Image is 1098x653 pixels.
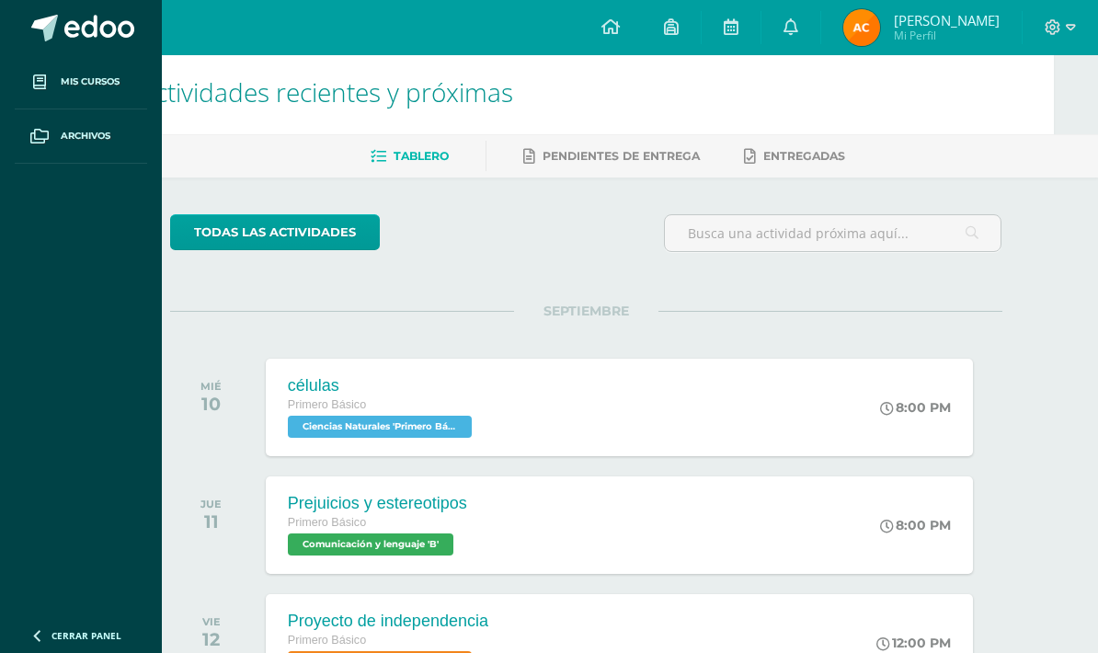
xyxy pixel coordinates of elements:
div: 8:00 PM [880,399,951,416]
a: Mis cursos [15,55,147,109]
span: Primero Básico [288,634,366,647]
span: Pendientes de entrega [543,149,700,163]
div: VIE [202,615,221,628]
div: JUE [200,498,222,510]
div: 10 [200,393,222,415]
div: 12 [202,628,221,650]
span: Entregadas [763,149,845,163]
span: Primero Básico [288,398,366,411]
span: Primero Básico [288,516,366,529]
input: Busca una actividad próxima aquí... [665,215,1001,251]
div: MIÉ [200,380,222,393]
div: células [288,376,476,395]
a: Pendientes de entrega [523,142,700,171]
span: Ciencias Naturales 'Primero Básico B' [288,416,472,438]
span: Archivos [61,129,110,143]
div: 11 [200,510,222,533]
span: Cerrar panel [51,629,121,642]
div: 8:00 PM [880,517,951,533]
span: Actividades recientes y próximas [140,74,513,109]
img: 85d55787d8ca7c7ba4da5f9be61f6ecb.png [843,9,880,46]
a: Archivos [15,109,147,164]
div: 12:00 PM [876,635,951,651]
div: Prejuicios y estereotipos [288,494,467,513]
a: Entregadas [744,142,845,171]
a: todas las Actividades [170,214,380,250]
span: Mis cursos [61,74,120,89]
div: Proyecto de independencia [288,612,488,631]
span: [PERSON_NAME] [894,11,1000,29]
span: SEPTIEMBRE [514,303,658,319]
span: Mi Perfil [894,28,1000,43]
a: Tablero [371,142,449,171]
span: Tablero [394,149,449,163]
span: Comunicación y lenguaje 'B' [288,533,453,556]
